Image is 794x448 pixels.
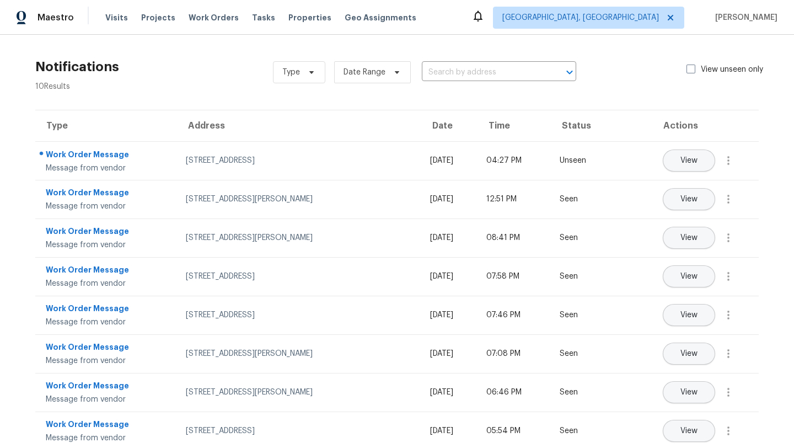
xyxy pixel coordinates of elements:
[680,234,698,242] span: View
[186,271,412,282] div: [STREET_ADDRESS]
[711,12,777,23] span: [PERSON_NAME]
[105,12,128,23] span: Visits
[186,155,412,166] div: [STREET_ADDRESS]
[430,348,469,359] div: [DATE]
[46,394,168,405] div: Message from vendor
[680,350,698,358] span: View
[46,187,168,201] div: Work Order Message
[478,110,551,141] th: Time
[560,425,603,436] div: Seen
[486,155,542,166] div: 04:27 PM
[46,342,168,355] div: Work Order Message
[486,310,542,321] div: 07:46 PM
[560,155,603,166] div: Unseen
[422,64,545,81] input: Search by address
[345,12,416,23] span: Geo Assignments
[189,12,239,23] span: Work Orders
[486,232,542,243] div: 08:41 PM
[46,433,168,444] div: Message from vendor
[680,388,698,397] span: View
[663,265,715,287] button: View
[282,67,300,78] span: Type
[430,271,469,282] div: [DATE]
[186,348,412,359] div: [STREET_ADDRESS][PERSON_NAME]
[680,195,698,204] span: View
[46,419,168,433] div: Work Order Message
[560,387,603,398] div: Seen
[37,12,74,23] span: Maestro
[611,110,759,141] th: Actions
[430,387,469,398] div: [DATE]
[186,425,412,436] div: [STREET_ADDRESS]
[663,304,715,326] button: View
[486,271,542,282] div: 07:58 PM
[344,67,385,78] span: Date Range
[35,61,119,72] h2: Notifications
[288,12,331,23] span: Properties
[551,110,612,141] th: Status
[486,387,542,398] div: 06:46 PM
[46,278,168,289] div: Message from vendor
[562,65,577,80] button: Open
[46,163,168,174] div: Message from vendor
[560,310,603,321] div: Seen
[680,157,698,165] span: View
[46,303,168,317] div: Work Order Message
[663,227,715,249] button: View
[663,150,715,172] button: View
[35,110,177,141] th: Type
[486,348,542,359] div: 07:08 PM
[486,425,542,436] div: 05:54 PM
[680,273,698,281] span: View
[486,194,542,205] div: 12:51 PM
[46,355,168,366] div: Message from vendor
[502,12,659,23] span: [GEOGRAPHIC_DATA], [GEOGRAPHIC_DATA]
[663,343,715,365] button: View
[680,311,698,319] span: View
[46,201,168,212] div: Message from vendor
[560,232,603,243] div: Seen
[430,194,469,205] div: [DATE]
[46,239,168,250] div: Message from vendor
[141,12,175,23] span: Projects
[560,194,603,205] div: Seen
[35,81,119,92] div: 10 Results
[46,264,168,278] div: Work Order Message
[421,110,478,141] th: Date
[430,425,469,436] div: [DATE]
[560,348,603,359] div: Seen
[430,310,469,321] div: [DATE]
[663,381,715,403] button: View
[46,380,168,394] div: Work Order Message
[186,194,412,205] div: [STREET_ADDRESS][PERSON_NAME]
[430,155,469,166] div: [DATE]
[46,149,168,163] div: Work Order Message
[686,64,776,75] label: View unseen only
[46,317,168,328] div: Message from vendor
[560,271,603,282] div: Seen
[186,387,412,398] div: [STREET_ADDRESS][PERSON_NAME]
[680,427,698,435] span: View
[252,14,275,22] span: Tasks
[186,232,412,243] div: [STREET_ADDRESS][PERSON_NAME]
[663,188,715,210] button: View
[186,310,412,321] div: [STREET_ADDRESS]
[177,110,421,141] th: Address
[430,232,469,243] div: [DATE]
[46,226,168,239] div: Work Order Message
[663,420,715,442] button: View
